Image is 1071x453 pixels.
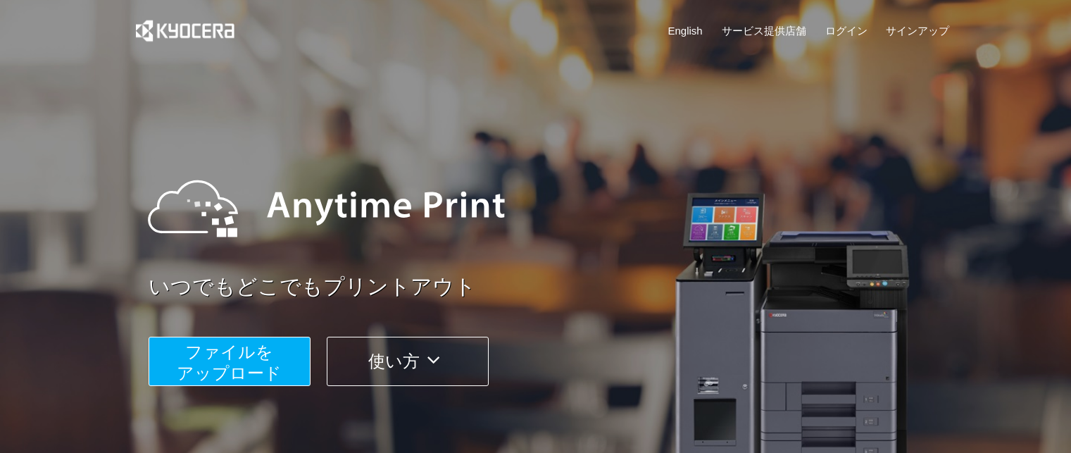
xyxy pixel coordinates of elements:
a: ログイン [825,23,868,38]
button: ファイルを​​アップロード [149,337,311,386]
a: English [668,23,703,38]
button: 使い方 [327,337,489,386]
a: サインアップ [886,23,949,38]
a: サービス提供店舗 [722,23,806,38]
a: いつでもどこでもプリントアウト [149,272,958,302]
span: ファイルを ​​アップロード [177,342,282,383]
